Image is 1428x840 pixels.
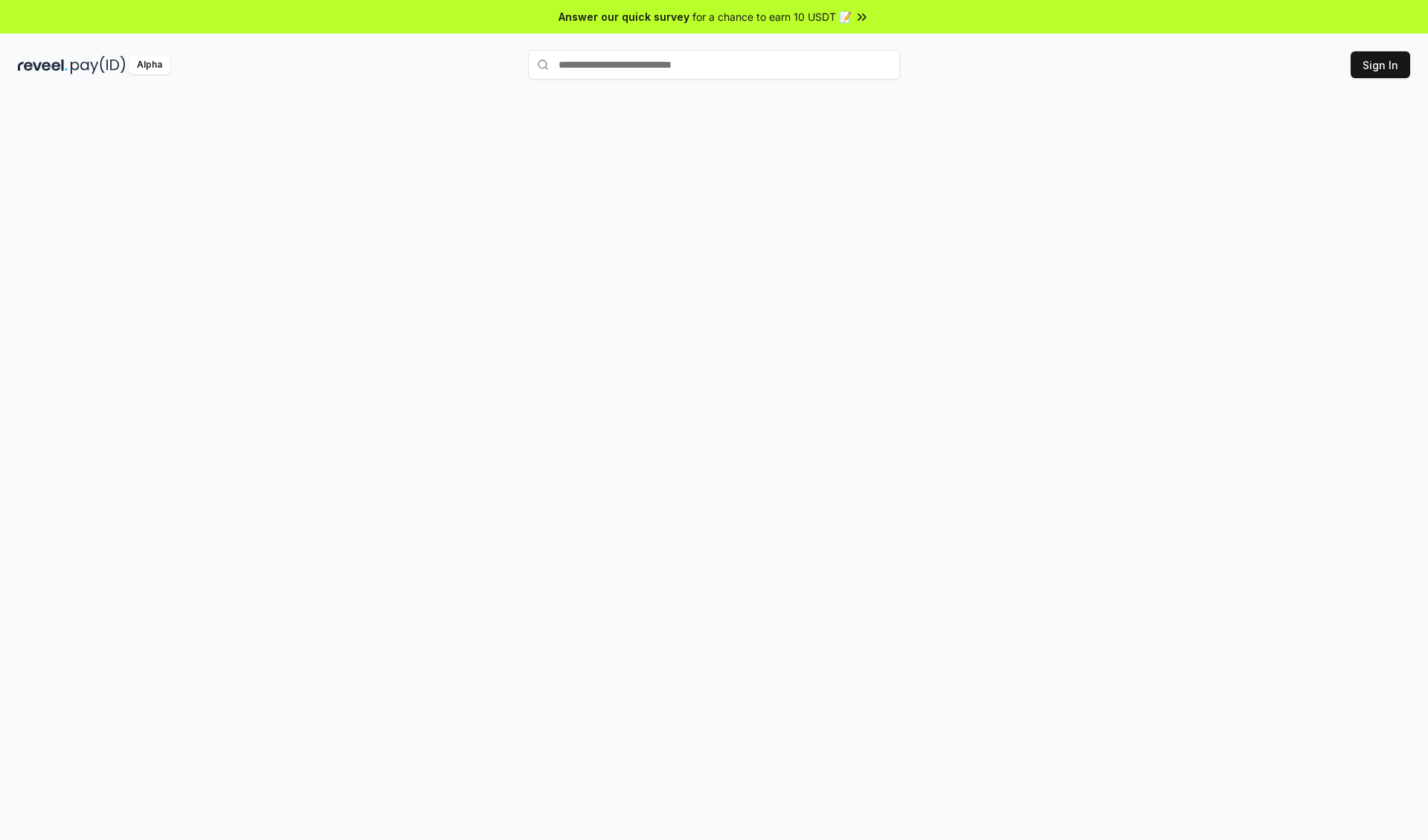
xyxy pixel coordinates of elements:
span: Answer our quick survey [559,9,689,25]
img: reveel_dark [18,56,68,74]
img: pay_id [71,56,126,74]
span: for a chance to earn 10 USDT 📝 [692,9,852,25]
div: Alpha [129,56,170,74]
button: Sign In [1351,51,1410,78]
